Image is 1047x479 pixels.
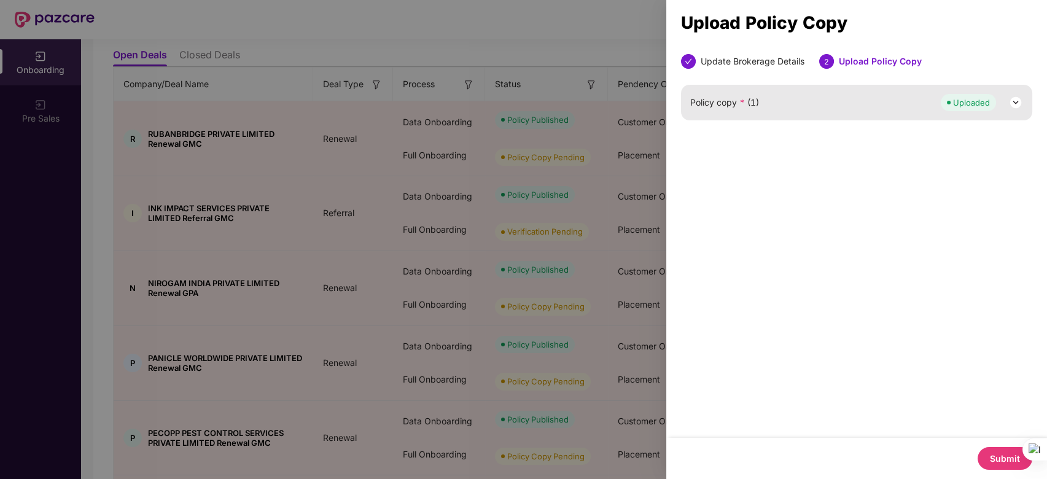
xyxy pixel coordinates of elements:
[1008,95,1023,110] img: svg+xml;base64,PHN2ZyB3aWR0aD0iMjQiIGhlaWdodD0iMjQiIHZpZXdCb3g9IjAgMCAyNCAyNCIgZmlsbD0ibm9uZSIgeG...
[685,58,692,65] span: check
[824,57,829,66] span: 2
[978,447,1032,470] button: Submit
[839,54,922,69] div: Upload Policy Copy
[690,96,759,109] span: Policy copy (1)
[701,54,804,69] div: Update Brokerage Details
[681,16,1032,29] div: Upload Policy Copy
[953,96,990,109] div: Uploaded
